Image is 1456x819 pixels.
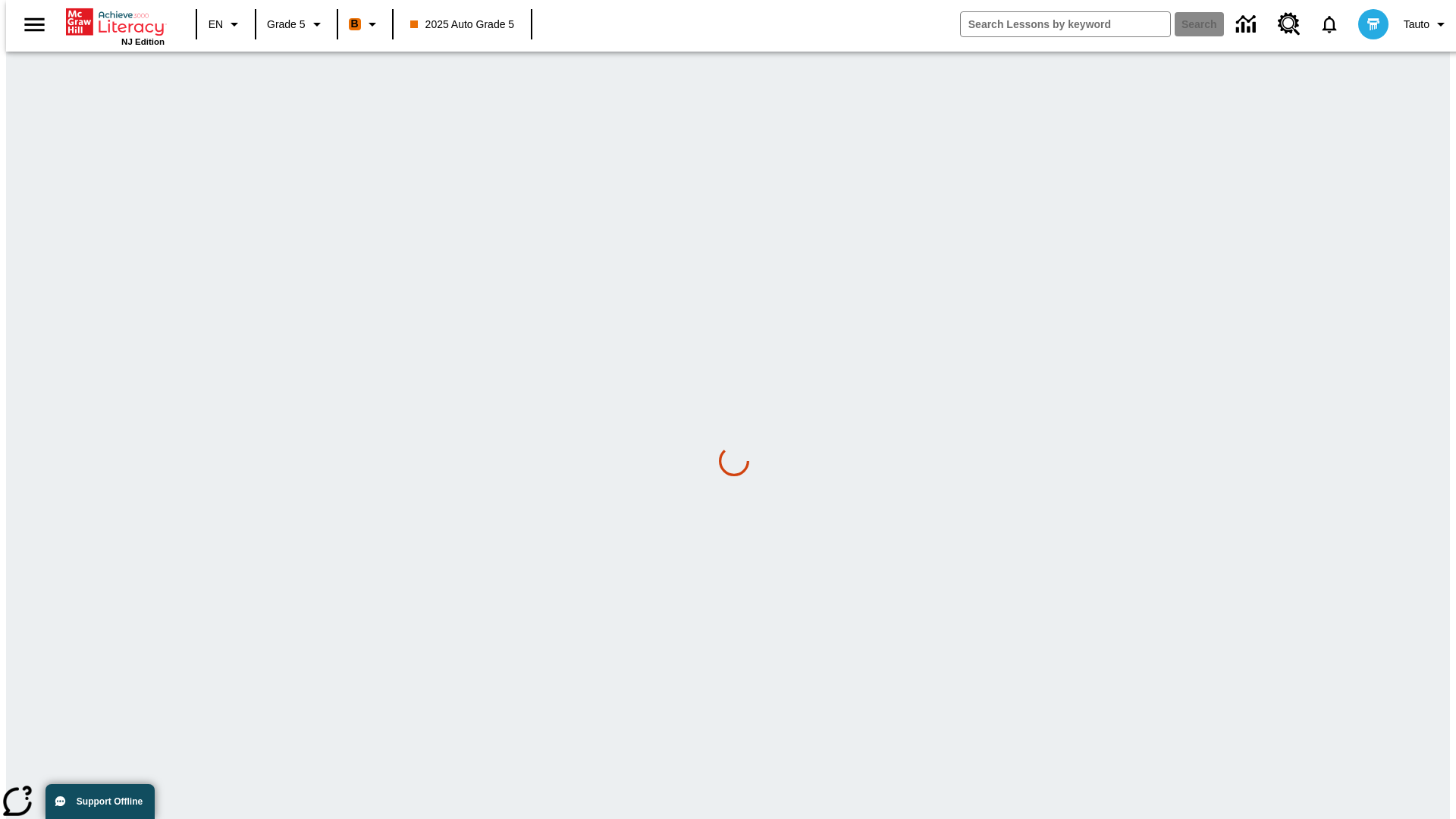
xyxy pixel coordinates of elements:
img: avatar image [1358,9,1389,39]
a: Notifications [1310,5,1349,44]
input: search field [961,12,1170,36]
button: Select a new avatar [1349,5,1398,44]
button: Boost Class color is orange. Change class color [343,11,388,38]
span: 2025 Auto Grade 5 [410,17,515,33]
a: Data Center [1227,4,1269,45]
button: Grade: Grade 5, Select a grade [261,11,332,38]
button: Open side menu [12,2,57,47]
button: Language: EN, Select a language [202,11,250,38]
span: B [351,14,359,33]
div: Home [66,5,165,46]
button: Support Offline [45,784,155,819]
span: EN [209,17,223,33]
a: Resource Center, Will open in new tab [1269,4,1310,45]
span: Tauto [1404,17,1429,33]
span: Grade 5 [267,17,306,33]
span: Support Offline [77,796,143,807]
span: NJ Edition [121,37,165,46]
button: Profile/Settings [1398,11,1456,38]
